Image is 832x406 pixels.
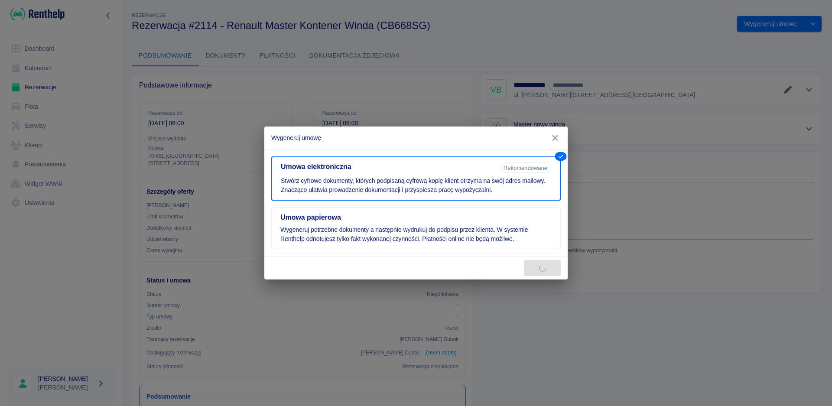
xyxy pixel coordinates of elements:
button: Umowa papierowaWygeneruj potrzebne dokumenty a następnie wydrukuj do podpisu przez klienta. W sys... [271,208,561,249]
p: Stwórz cyfrowe dokumenty, których podpisaną cyfrową kopię klient otrzyma na swój adres mailowy. Z... [281,176,551,195]
p: Wygeneruj potrzebne dokumenty a następnie wydrukuj do podpisu przez klienta. W systemie Renthelp ... [280,225,552,244]
h2: Wygeneruj umowę [264,127,568,149]
button: Umowa elektronicznaRekomendowaneStwórz cyfrowe dokumenty, których podpisaną cyfrową kopię klient ... [271,156,561,201]
h5: Umowa papierowa [280,213,552,222]
span: Rekomendowane [500,165,551,171]
h5: Umowa elektroniczna [281,162,496,171]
